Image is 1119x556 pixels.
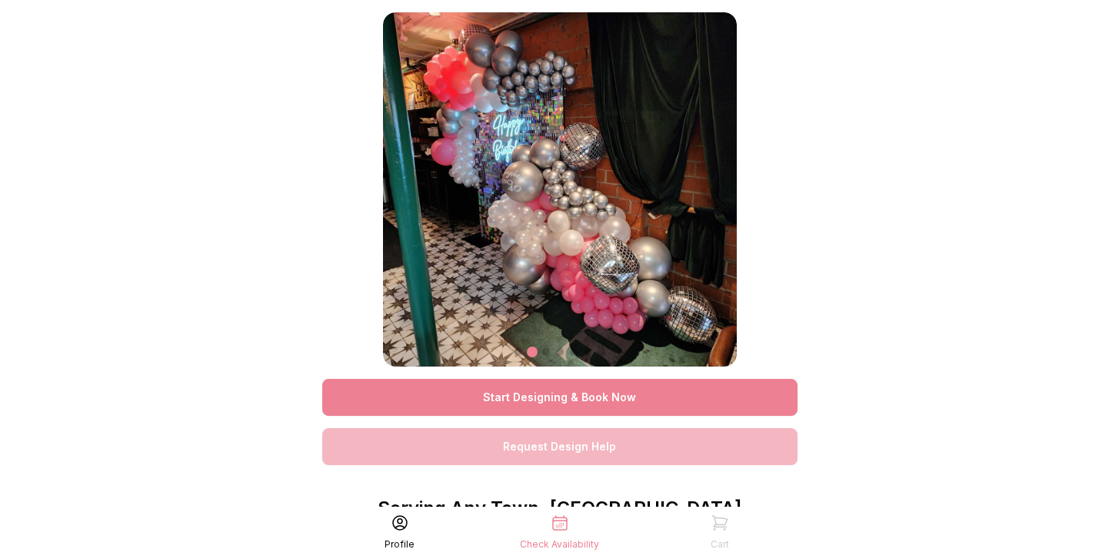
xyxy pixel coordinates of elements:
[711,538,729,551] div: Cart
[520,538,599,551] div: Check Availability
[385,538,415,551] div: Profile
[322,379,798,416] a: Start Designing & Book Now
[322,428,798,465] a: Request Design Help
[322,496,798,521] p: Serving Any Town, [GEOGRAPHIC_DATA]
